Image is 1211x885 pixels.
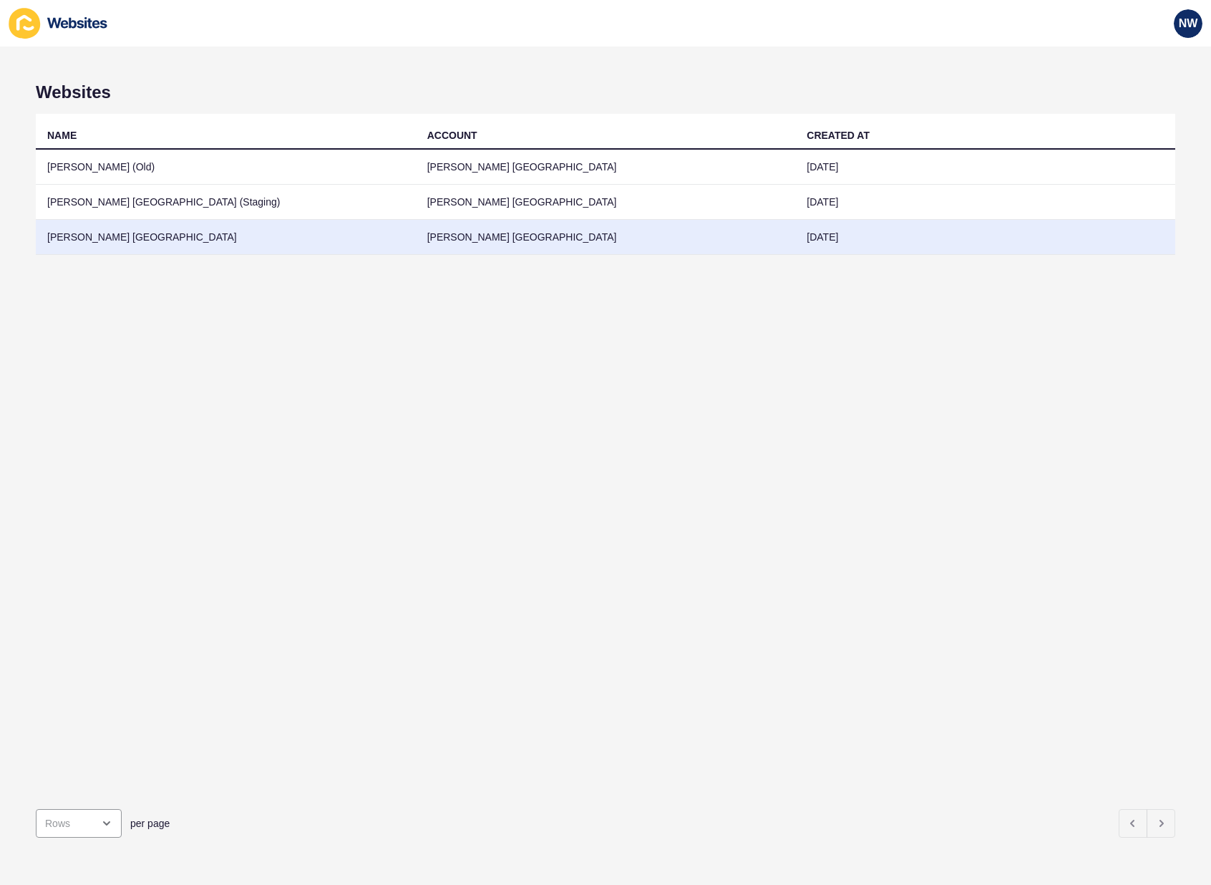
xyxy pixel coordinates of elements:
div: CREATED AT [807,128,870,142]
td: [PERSON_NAME] (Old) [36,150,416,185]
div: NAME [47,128,77,142]
td: [DATE] [795,220,1175,255]
span: per page [130,816,170,831]
td: [PERSON_NAME] [GEOGRAPHIC_DATA] [36,220,416,255]
td: [PERSON_NAME] [GEOGRAPHIC_DATA] [416,185,796,220]
td: [PERSON_NAME] [GEOGRAPHIC_DATA] [416,150,796,185]
div: ACCOUNT [427,128,477,142]
td: [PERSON_NAME] [GEOGRAPHIC_DATA] [416,220,796,255]
td: [PERSON_NAME] [GEOGRAPHIC_DATA] (Staging) [36,185,416,220]
h1: Websites [36,82,1175,102]
td: [DATE] [795,150,1175,185]
div: open menu [36,809,122,838]
td: [DATE] [795,185,1175,220]
span: NW [1179,16,1198,31]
